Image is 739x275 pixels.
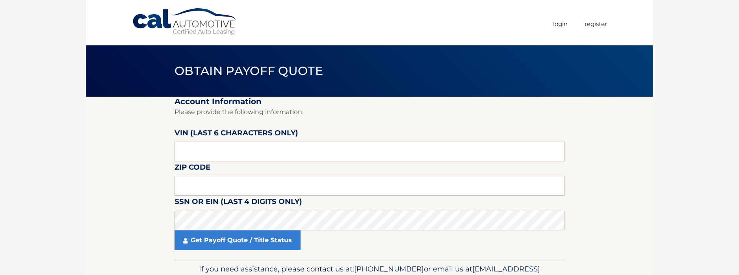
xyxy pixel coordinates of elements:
[175,64,323,78] span: Obtain Payoff Quote
[175,107,564,118] p: Please provide the following information.
[175,196,302,210] label: SSN or EIN (last 4 digits only)
[585,17,607,30] a: Register
[175,127,298,142] label: VIN (last 6 characters only)
[175,161,210,176] label: Zip Code
[354,264,424,273] span: [PHONE_NUMBER]
[175,230,301,250] a: Get Payoff Quote / Title Status
[132,8,238,36] a: Cal Automotive
[553,17,568,30] a: Login
[175,97,564,107] h2: Account Information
